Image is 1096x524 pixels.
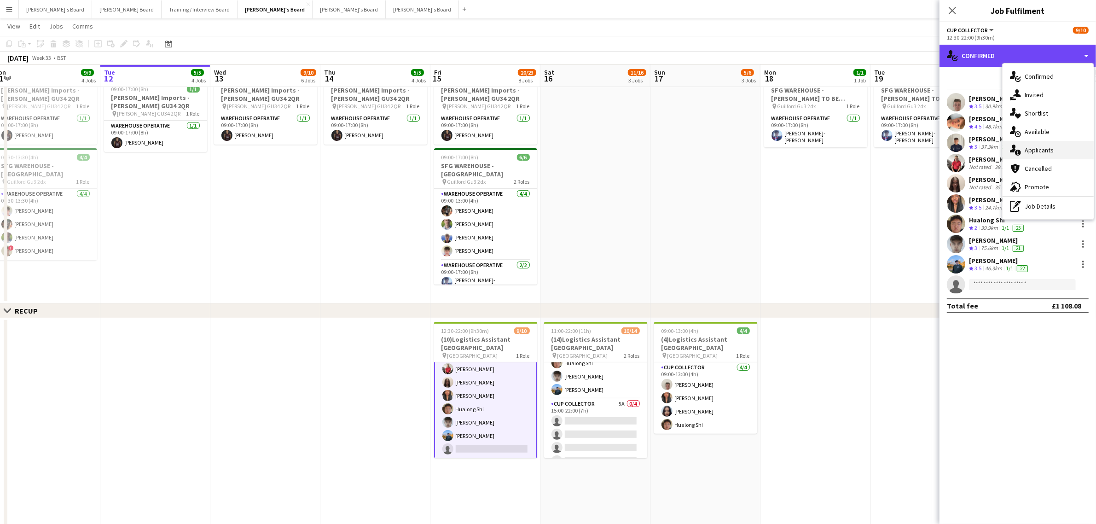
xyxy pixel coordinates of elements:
[69,20,97,32] a: Comms
[544,322,647,458] div: 11:00-22:00 (11h)10/14(14)Logistics Assistant [GEOGRAPHIC_DATA] [GEOGRAPHIC_DATA]2 Roles[PERSON_N...
[324,86,427,103] h3: [PERSON_NAME] Imports - [PERSON_NAME] GU34 2QR
[974,123,981,130] span: 4.5
[653,73,665,84] span: 17
[514,178,530,185] span: 2 Roles
[15,306,45,315] div: RECUP
[654,362,757,434] app-card-role: CUP COLLECTOR4/409:00-13:00 (4h)[PERSON_NAME][PERSON_NAME][PERSON_NAME]Hualong Shi
[104,93,207,110] h3: [PERSON_NAME] Imports - [PERSON_NAME] GU34 2QR
[1013,245,1024,252] div: 21
[19,0,92,18] button: [PERSON_NAME]'s Board
[983,265,1004,273] div: 46.3km
[874,113,977,147] app-card-role: Warehouse Operative1/109:00-17:00 (8h)[PERSON_NAME]-[PERSON_NAME]
[1003,178,1094,196] div: Promote
[434,68,441,76] span: Fri
[969,184,993,191] div: Not rated
[104,68,115,76] span: Tue
[434,306,537,459] app-card-role: [PERSON_NAME][PERSON_NAME][PERSON_NAME][PERSON_NAME][PERSON_NAME][PERSON_NAME]Hualong Shi[PERSON_...
[434,260,537,308] app-card-role: Warehouse Operative2/209:00-17:00 (8h)[PERSON_NAME]-[PERSON_NAME]
[103,73,115,84] span: 12
[974,143,977,150] span: 3
[983,123,1004,131] div: 48.7km
[874,73,977,147] app-job-card: 09:00-17:00 (8h)1/1SFG WAREHOUSE - [PERSON_NAME] TO BE BOOKED IF COMES IN Guilford Gu3 2dx1 RoleW...
[624,352,640,359] span: 2 Roles
[434,86,537,103] h3: [PERSON_NAME] Imports - [PERSON_NAME] GU34 2QR
[92,0,162,18] button: [PERSON_NAME] Board
[29,22,40,30] span: Edit
[514,327,530,334] span: 9/10
[434,113,537,145] app-card-role: Warehouse Operative1/109:00-17:00 (8h)[PERSON_NAME]
[974,103,981,110] span: 3.5
[214,113,317,145] app-card-role: Warehouse Operative1/109:00-17:00 (8h)[PERSON_NAME]
[187,86,200,93] span: 1/1
[543,73,554,84] span: 16
[516,103,530,110] span: 1 Role
[447,103,511,110] span: [PERSON_NAME] GU34 2QR
[434,148,537,285] app-job-card: 09:00-17:00 (8h)6/6SFG WAREHOUSE - [GEOGRAPHIC_DATA] Guilford Gu3 2dx2 RolesWarehouse Operative4/...
[887,103,926,110] span: Guilford Gu3 2dx
[1002,143,1009,150] app-skills-label: 1/1
[30,54,53,61] span: Week 33
[544,335,647,352] h3: (14)Logistics Assistant [GEOGRAPHIC_DATA]
[1003,86,1094,104] div: Invited
[517,154,530,161] span: 6/6
[111,86,149,93] span: 09:00-17:00 (8h)
[117,110,181,117] span: [PERSON_NAME] GU34 2QR
[324,73,427,145] div: 09:00-17:00 (8h)1/1[PERSON_NAME] Imports - [PERSON_NAME] GU34 2QR [PERSON_NAME] GU34 2QR1 RoleWar...
[969,196,1030,204] div: [PERSON_NAME]
[76,178,90,185] span: 1 Role
[1003,122,1094,141] div: Available
[969,163,993,171] div: Not rated
[4,20,24,32] a: View
[518,69,536,76] span: 20/23
[1003,197,1094,215] div: Job Details
[847,103,860,110] span: 1 Role
[77,154,90,161] span: 4/4
[947,34,1089,41] div: 12:30-22:00 (9h30m)
[434,162,537,178] h3: SFG WAREHOUSE - [GEOGRAPHIC_DATA]
[441,327,489,334] span: 12:30-22:00 (9h30m)
[969,236,1026,245] div: [PERSON_NAME]
[974,265,981,272] span: 3.5
[1,154,39,161] span: 09:30-13:30 (4h)
[983,103,1004,111] div: 30.9km
[7,53,29,63] div: [DATE]
[969,216,1026,224] div: Hualong Shi
[853,69,866,76] span: 1/1
[983,204,1004,212] div: 24.7km
[947,27,995,34] button: CUP COLLECTOR
[947,27,988,34] span: CUP COLLECTOR
[8,245,14,251] span: !
[434,73,537,145] app-job-card: 09:00-17:00 (8h)1/1[PERSON_NAME] Imports - [PERSON_NAME] GU34 2QR [PERSON_NAME] GU34 2QR1 RoleWar...
[433,73,441,84] span: 15
[777,103,816,110] span: Guilford Gu3 2dx
[764,73,867,147] div: 09:00-17:00 (8h)1/1SFG WAREHOUSE - [PERSON_NAME] TO BE BOOKED IF COMES IN Guilford Gu3 2dx1 RoleW...
[551,327,591,334] span: 11:00-22:00 (11h)
[557,352,608,359] span: [GEOGRAPHIC_DATA]
[628,77,646,84] div: 3 Jobs
[974,245,977,251] span: 3
[434,335,537,352] h3: (10)Logistics Assistant [GEOGRAPHIC_DATA]
[654,322,757,434] app-job-card: 09:00-13:00 (4h)4/4(4)Logistics Assistant [GEOGRAPHIC_DATA] [GEOGRAPHIC_DATA]1 RoleCUP COLLECTOR4...
[654,335,757,352] h3: (4)Logistics Assistant [GEOGRAPHIC_DATA]
[544,68,554,76] span: Sat
[1017,265,1028,272] div: 22
[412,77,426,84] div: 4 Jobs
[104,73,207,152] app-job-card: In progress09:00-17:00 (8h)1/1[PERSON_NAME] Imports - [PERSON_NAME] GU34 2QR [PERSON_NAME] GU34 2...
[214,73,317,145] div: 09:00-17:00 (8h)1/1[PERSON_NAME] Imports - [PERSON_NAME] GU34 2QR [PERSON_NAME] GU34 2QR1 RoleWar...
[434,322,537,458] app-job-card: 12:30-22:00 (9h30m)9/10(10)Logistics Assistant [GEOGRAPHIC_DATA] [GEOGRAPHIC_DATA]1 Role[PERSON_N...
[516,352,530,359] span: 1 Role
[969,155,1039,163] div: [PERSON_NAME]
[979,245,1000,252] div: 75.6km
[81,77,96,84] div: 4 Jobs
[104,121,207,152] app-card-role: Warehouse Operative1/109:00-17:00 (8h)[PERSON_NAME]
[1013,225,1024,232] div: 25
[741,69,754,76] span: 5/6
[1052,301,1081,310] div: £1 108.08
[191,77,206,84] div: 4 Jobs
[939,5,1096,17] h3: Job Fulfilment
